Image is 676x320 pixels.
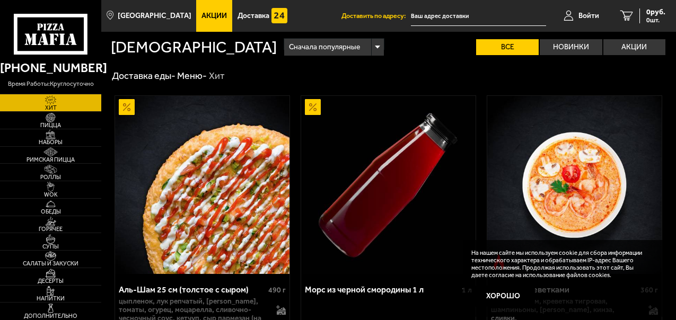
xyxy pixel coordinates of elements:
[471,286,535,307] button: Хорошо
[462,286,472,295] span: 1 л
[603,39,666,55] label: Акции
[471,250,650,279] p: На нашем сайте мы используем cookie для сбора информации технического характера и обрабатываем IP...
[111,40,277,56] h1: [DEMOGRAPHIC_DATA]
[201,12,227,20] span: Акции
[289,37,360,57] span: Сначала популярные
[301,96,476,274] a: АкционныйМорс из черной смородины 1 л
[305,99,321,115] img: Акционный
[112,70,175,82] a: Доставка еды-
[115,96,289,274] img: Аль-Шам 25 см (толстое с сыром)
[271,8,287,24] img: 15daf4d41897b9f0e9f617042186c801.svg
[476,39,539,55] label: Все
[646,8,665,16] span: 0 руб.
[119,99,135,115] img: Акционный
[115,96,289,274] a: АкционныйАль-Шам 25 см (толстое с сыром)
[487,96,662,274] a: Острое блюдоТом ям с креветками
[341,13,411,20] span: Доставить по адресу:
[487,96,662,274] img: Том ям с креветками
[646,17,665,23] span: 0 шт.
[177,70,207,82] a: Меню-
[268,286,286,295] span: 490 г
[305,285,459,295] div: Морс из черной смородины 1 л
[119,285,266,295] div: Аль-Шам 25 см (толстое с сыром)
[578,12,599,20] span: Войти
[540,39,602,55] label: Новинки
[301,96,476,274] img: Морс из черной смородины 1 л
[238,12,269,20] span: Доставка
[118,12,191,20] span: [GEOGRAPHIC_DATA]
[209,70,225,82] div: Хит
[411,6,546,26] input: Ваш адрес доставки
